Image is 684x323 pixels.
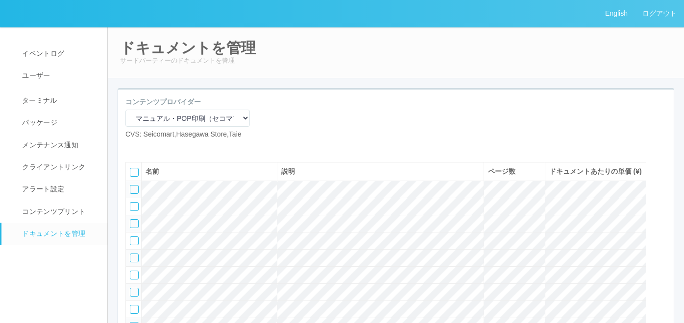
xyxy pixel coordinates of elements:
div: 最下部に移動 [654,218,669,238]
div: 下に移動 [654,199,669,218]
span: メンテナンス通知 [20,141,78,149]
p: サードパーティーのドキュメントを管理 [120,56,672,66]
span: イベントログ [20,49,64,57]
a: コンテンツプリント [1,201,116,223]
a: ユーザー [1,65,116,87]
a: イベントログ [1,43,116,65]
div: 最上部に移動 [654,160,669,179]
div: ドキュメントあたりの単価 (¥) [549,166,642,177]
label: コンテンツプロバイダー [125,97,201,107]
a: パッケージ [1,112,116,134]
span: ターミナル [20,96,57,104]
span: アラート設定 [20,185,64,193]
span: CVS: Seicomart,Hasegawa Store,Taie [125,130,242,138]
div: 名前 [146,166,273,177]
a: クライアントリンク [1,156,116,178]
a: メンテナンス通知 [1,134,116,156]
div: 説明 [281,166,479,177]
div: ページ数 [488,166,541,177]
a: ターミナル [1,87,116,112]
span: クライアントリンク [20,163,85,171]
a: ドキュメントを管理 [1,223,116,245]
div: 上に移動 [654,179,669,199]
span: ユーザー [20,71,50,79]
a: アラート設定 [1,178,116,200]
span: コンテンツプリント [20,208,85,215]
h2: ドキュメントを管理 [120,40,672,56]
span: ドキュメントを管理 [20,230,85,237]
span: パッケージ [20,118,57,126]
